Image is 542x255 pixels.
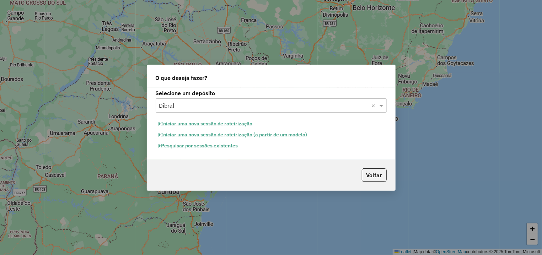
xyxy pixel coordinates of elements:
label: Selecione um depósito [156,89,387,97]
button: Iniciar uma nova sessão de roteirização [156,118,256,129]
button: Voltar [362,168,387,182]
span: O que deseja fazer? [156,74,208,82]
span: Clear all [372,101,378,110]
button: Iniciar uma nova sessão de roteirização (a partir de um modelo) [156,129,311,140]
button: Pesquisar por sessões existentes [156,140,241,151]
